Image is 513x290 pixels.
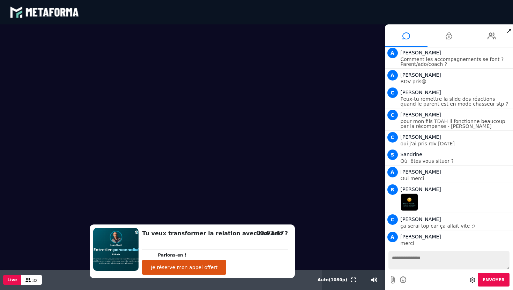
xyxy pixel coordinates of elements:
p: Parlons-en ! [158,252,288,258]
p: Peux-tu remettre la slide des réactions quand le parent est en mode chasseur stp ? [401,97,512,106]
p: merci [401,241,512,246]
button: Je réserve mon appel offert [142,260,226,275]
span: [PERSON_NAME] [401,234,441,239]
span: C [387,132,398,143]
span: A [387,48,398,58]
span: C [387,214,398,225]
span: [PERSON_NAME] [401,50,441,55]
span: Envoyer [483,277,505,282]
p: oui j'ai pris rdv [DATE] [401,141,512,146]
img: 1759867929075-qmfxDZs338AGGFpVhsi2IA3sFf2uSNjz.png [401,193,418,211]
button: Auto(1080p) [316,270,349,290]
span: [PERSON_NAME] [401,90,441,95]
h2: Tu veux transformer la relation avec ton ado ? [142,229,288,238]
button: Envoyer [478,273,510,287]
span: 00:02:47 [256,230,284,236]
span: [PERSON_NAME] [401,134,441,140]
p: ça serai top car ça allait vite :) [401,223,512,228]
span: S [387,150,398,160]
span: [PERSON_NAME] [401,216,441,222]
p: Où êtes vous situer ? [401,159,512,163]
span: ↗ [505,24,513,37]
p: Oui merci [401,176,512,181]
span: A [387,167,398,177]
p: RDV pris😀 [401,79,512,84]
button: Live [3,275,21,285]
span: [PERSON_NAME] [401,186,441,192]
img: 1758038531972-o0Ap4NrQxVqGxJXMj58z1kqfcv6A6DSU.jpeg [93,228,139,271]
span: Auto ( 1080 p) [318,277,347,282]
p: Comment les accompagnements se font ? Parent/ado/coach ? [401,57,512,67]
span: C [387,110,398,120]
span: [PERSON_NAME] [401,72,441,78]
span: A [387,70,398,81]
span: A [387,232,398,242]
p: pour mon fils TDAH il fonctionne beaucoup par la récompense - [PERSON_NAME] [401,119,512,129]
span: Sandrine [401,152,422,157]
span: [PERSON_NAME] [401,112,441,117]
span: C [387,87,398,98]
span: 32 [32,278,38,283]
span: [PERSON_NAME] [401,169,441,175]
span: R [387,184,398,195]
